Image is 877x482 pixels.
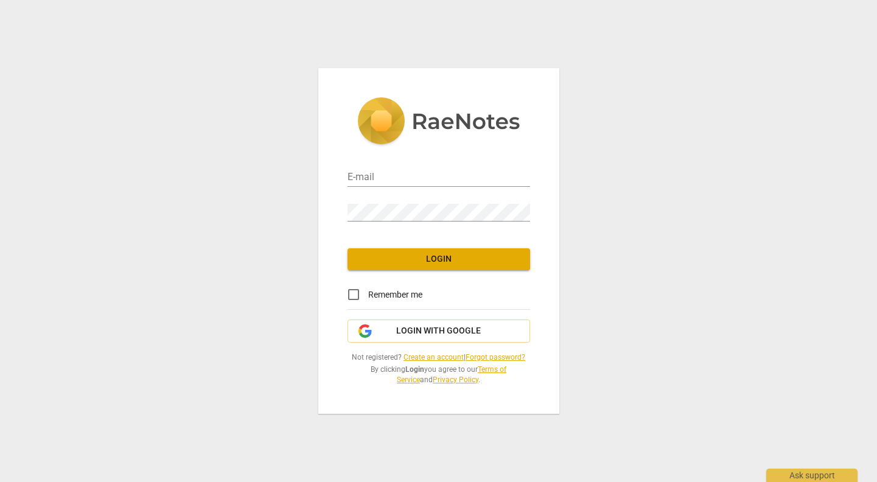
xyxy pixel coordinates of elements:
span: Login with Google [396,325,481,337]
div: Ask support [766,469,858,482]
a: Forgot password? [466,353,525,361]
b: Login [405,365,424,374]
a: Terms of Service [397,365,506,384]
span: By clicking you agree to our and . [348,365,530,385]
img: 5ac2273c67554f335776073100b6d88f.svg [357,97,520,147]
a: Privacy Policy [433,375,478,384]
span: Login [357,253,520,265]
button: Login [348,248,530,270]
a: Create an account [404,353,464,361]
span: Not registered? | [348,352,530,363]
span: Remember me [368,288,422,301]
button: Login with Google [348,320,530,343]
